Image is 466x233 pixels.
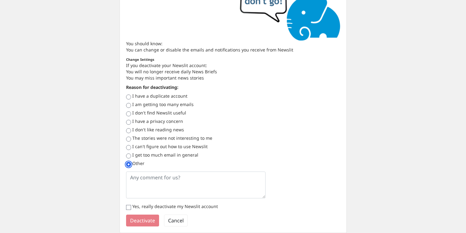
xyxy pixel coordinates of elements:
a: Cancel [164,215,188,226]
label: Reason for deactivating: [126,84,178,90]
label: I have a duplicate account [132,93,187,99]
p: If you deactivate your Newslit account: [126,62,340,69]
label: I don't like reading news [132,127,184,133]
label: I don't find Newslit useful [132,110,186,116]
label: Yes, really deactivate my Newslit account [132,203,218,210]
li: You may miss important news stories [126,75,340,81]
button: Deactivate [126,215,159,226]
li: You will no longer receive daily News Briefs [126,69,340,75]
p: You should know: [126,41,340,47]
label: I get too much email in general [132,152,198,158]
label: Other [132,160,144,167]
label: I am getting too many emails [132,101,194,108]
a: Change Settings [126,57,154,62]
label: I have a privacy concern [132,118,183,124]
label: The stories were not interesting to me [132,135,212,141]
label: I can't figure out how to use Newslit [132,143,208,150]
li: You can change or disable the emails and notifications you receive from Newslit [126,47,340,53]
